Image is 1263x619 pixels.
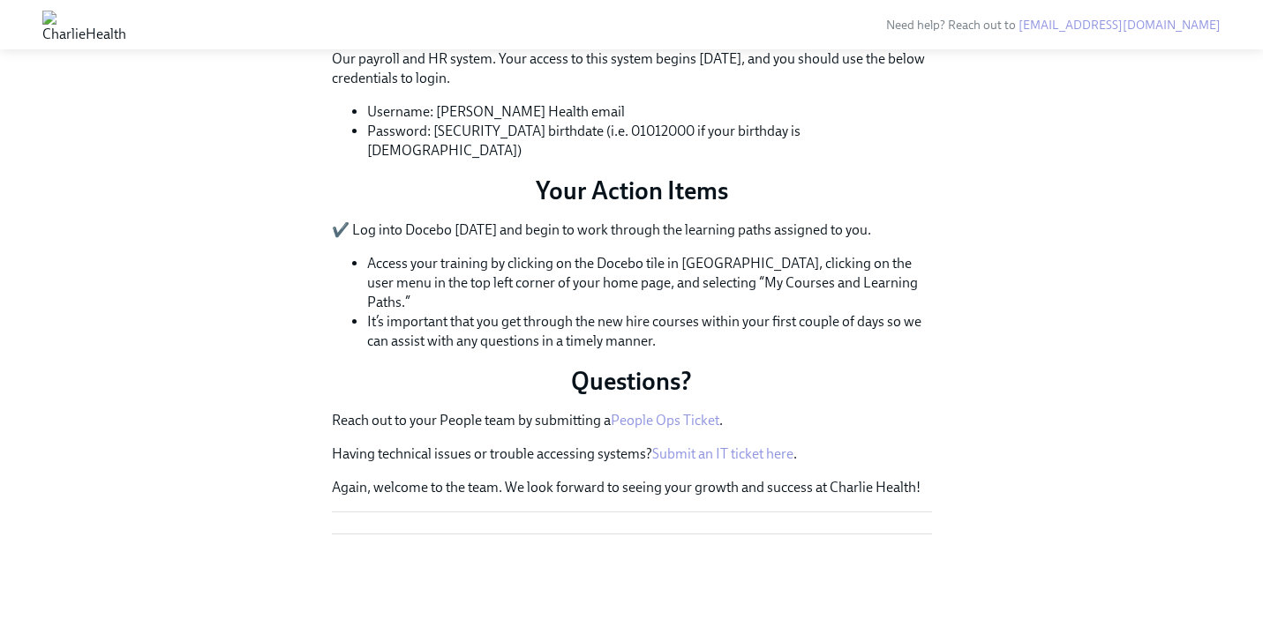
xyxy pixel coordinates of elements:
[42,11,126,39] img: CharlieHealth
[367,254,932,312] li: Access your training by clicking on the Docebo tile in [GEOGRAPHIC_DATA], clicking on the user me...
[332,220,932,240] p: ✔️ Log into Docebo [DATE] and begin to work through the learning paths assigned to you.
[367,102,932,122] li: Username: [PERSON_NAME] Health email
[1019,18,1221,33] a: [EMAIL_ADDRESS][DOMAIN_NAME]
[332,411,932,430] p: Reach out to your People team by submitting a .
[332,365,932,397] p: Questions?
[332,444,932,464] p: Having technical issues or trouble accessing systems? .
[611,412,719,429] a: People Ops Ticket
[367,122,932,160] li: Password: [SECURITY_DATA] birthdate (i.e. 01012000 if your birthday is [DEMOGRAPHIC_DATA])
[652,445,793,462] a: Submit an IT ticket here
[367,312,932,351] li: It’s important that you get through the new hire courses within your first couple of days so we c...
[332,175,932,206] p: Your Action Items
[886,18,1221,33] span: Need help? Reach out to
[332,478,932,497] p: Again, welcome to the team. We look forward to seeing your growth and success at Charlie Health!
[332,30,932,88] p: 📂 Our payroll and HR system. Your access to this system begins [DATE], and you should use the bel...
